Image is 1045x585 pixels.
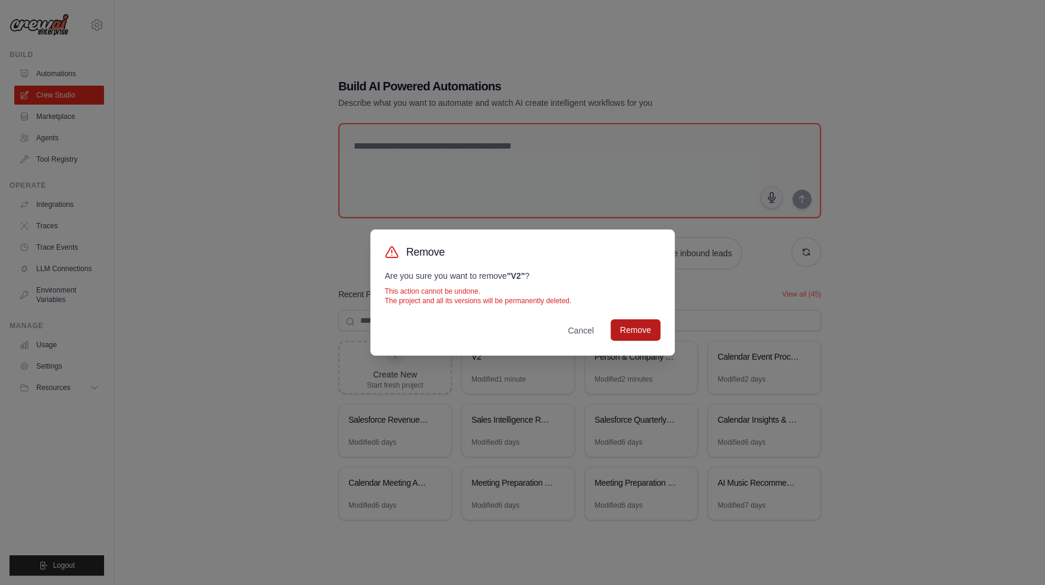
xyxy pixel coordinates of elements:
p: The project and all its versions will be permanently deleted. [385,296,660,306]
button: Cancel [558,320,603,341]
button: Remove [610,319,660,341]
h3: Remove [406,244,445,260]
p: This action cannot be undone. [385,287,660,296]
strong: " V2 " [506,271,524,281]
p: Are you sure you want to remove ? [385,270,660,282]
